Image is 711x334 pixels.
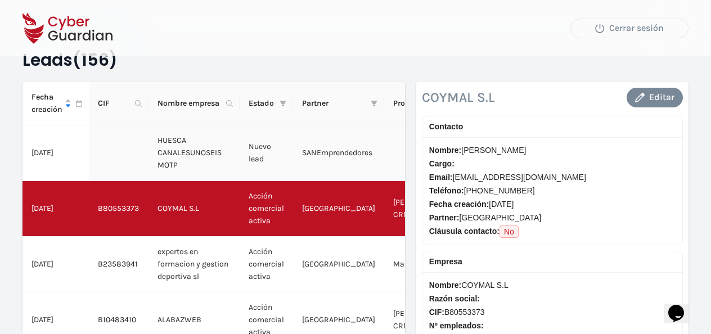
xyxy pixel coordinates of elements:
td: COYMAL S.L [148,181,240,237]
span: [PHONE_NUMBER] [429,184,676,197]
span: [DATE] [429,198,676,210]
h3: COYMAL S.L [422,89,495,106]
strong: Cláusula contacto: [429,227,499,236]
span: CIF [98,97,130,110]
span: [DATE] [31,259,53,269]
div: Empresa [429,255,676,268]
strong: Cargo: [429,159,454,168]
strong: Nombre: [429,146,462,155]
strong: Partner: [429,213,460,222]
td: [GEOGRAPHIC_DATA] [293,237,384,292]
td: B23583941 [89,237,148,292]
span: Propietario [393,97,445,110]
strong: Nombre: [429,281,462,290]
button: Cerrar sesión [570,19,688,38]
div: Editar [635,91,674,104]
td: HUESCA CANALESUNOSEIS MOTP [148,125,240,181]
td: B80553373 [89,181,148,237]
td: [PERSON_NAME] CRM Pro SP [384,181,463,237]
span: Estado [249,97,275,110]
button: Editar [627,88,683,107]
strong: Razón social: [429,294,480,303]
span: No [499,225,519,238]
strong: Email: [429,173,453,182]
span: [EMAIL_ADDRESS][DOMAIN_NAME] [429,171,676,183]
td: SANEmprendedores [293,125,384,181]
span: COYMAL S.L [429,279,676,291]
td: expertos en formacion y gestion deportiva sl [148,237,240,292]
span: B80553373 [429,306,676,318]
span: [DATE] [31,204,53,213]
span: [DATE] [31,148,53,157]
td: Mafe CRM Pro SP [384,237,463,292]
strong: CIF: [429,308,444,317]
span: filter [277,95,289,112]
iframe: chat widget [664,289,700,323]
span: Nombre empresa [157,97,222,110]
div: Contacto [429,120,676,133]
span: Fecha creación [31,91,62,116]
strong: Nº empleados: [429,321,484,330]
strong: Fecha creación: [429,200,489,209]
span: [GEOGRAPHIC_DATA] [429,211,676,224]
span: Partner [302,97,366,110]
span: filter [371,100,377,107]
td: Nuevo lead [240,125,293,181]
span: [DATE] [31,315,53,324]
td: [GEOGRAPHIC_DATA] [293,181,384,237]
span: filter [368,95,380,112]
strong: Teléfono: [429,186,464,195]
h2: Leads (156) [22,49,688,71]
td: Acción comercial activa [240,237,293,292]
span: [PERSON_NAME] [429,144,676,156]
th: Fecha creación [22,82,89,125]
span: filter [280,100,286,107]
div: Cerrar sesión [579,21,679,35]
td: Acción comercial activa [240,181,293,237]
